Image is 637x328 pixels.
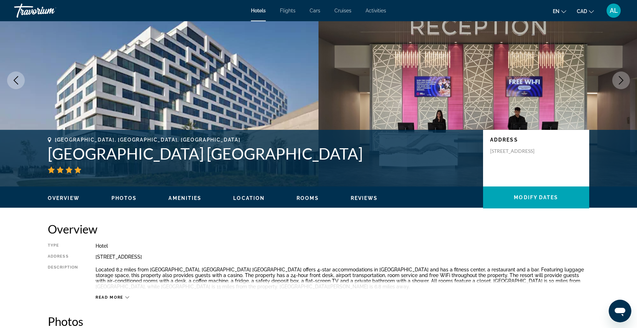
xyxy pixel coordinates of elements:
button: Overview [48,195,80,201]
button: Location [233,195,265,201]
h2: Overview [48,222,589,236]
span: Read more [96,295,124,300]
iframe: Bouton de lancement de la fenêtre de messagerie [609,300,631,322]
span: [GEOGRAPHIC_DATA], [GEOGRAPHIC_DATA], [GEOGRAPHIC_DATA] [55,137,240,143]
button: User Menu [604,3,623,18]
span: en [553,8,559,14]
button: Modify Dates [483,186,589,208]
p: Located 8.2 miles from [GEOGRAPHIC_DATA], [GEOGRAPHIC_DATA] [GEOGRAPHIC_DATA] offers 4-star accom... [96,267,589,289]
a: Cruises [334,8,351,13]
button: Previous image [7,71,25,89]
button: Amenities [168,195,201,201]
div: Description [48,265,78,291]
button: Reviews [351,195,378,201]
div: Hotel [96,243,589,249]
button: Change language [553,6,566,16]
a: Travorium [14,1,85,20]
a: Hotels [251,8,266,13]
button: Rooms [297,195,319,201]
button: Photos [111,195,137,201]
h1: [GEOGRAPHIC_DATA] [GEOGRAPHIC_DATA] [48,144,476,163]
button: Next image [612,71,630,89]
div: Address [48,254,78,260]
a: Cars [310,8,320,13]
span: CAD [577,8,587,14]
a: Activities [366,8,386,13]
button: Read more [96,295,129,300]
button: Change currency [577,6,594,16]
span: AL [610,7,618,14]
span: Modify Dates [514,195,558,200]
p: Address [490,137,582,143]
div: Type [48,243,78,249]
div: [STREET_ADDRESS] [96,254,589,260]
a: Flights [280,8,295,13]
p: [STREET_ADDRESS] [490,148,547,154]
